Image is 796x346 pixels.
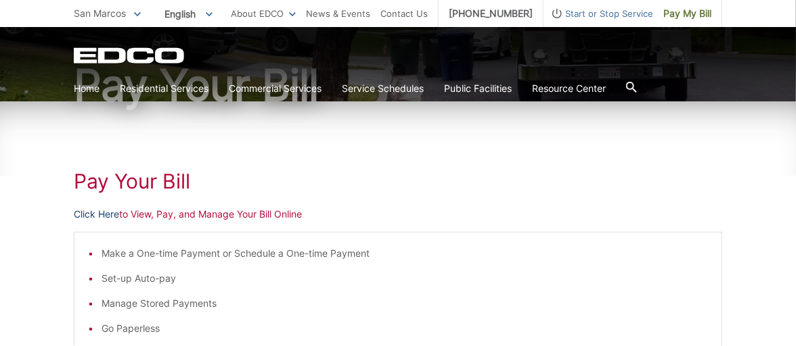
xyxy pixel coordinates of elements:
[74,7,126,19] span: San Marcos
[102,246,708,261] li: Make a One-time Payment or Schedule a One-time Payment
[154,3,223,25] span: English
[663,6,711,21] span: Pay My Bill
[74,207,119,222] a: Click Here
[74,207,722,222] p: to View, Pay, and Manage Your Bill Online
[102,271,708,286] li: Set-up Auto-pay
[532,81,606,96] a: Resource Center
[102,296,708,311] li: Manage Stored Payments
[74,81,99,96] a: Home
[229,81,322,96] a: Commercial Services
[74,64,722,107] h1: Pay Your Bill
[342,81,424,96] a: Service Schedules
[444,81,512,96] a: Public Facilities
[306,6,370,21] a: News & Events
[102,321,708,336] li: Go Paperless
[120,81,208,96] a: Residential Services
[380,6,428,21] a: Contact Us
[231,6,296,21] a: About EDCO
[74,169,722,193] h1: Pay Your Bill
[74,47,186,64] a: EDCD logo. Return to the homepage.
